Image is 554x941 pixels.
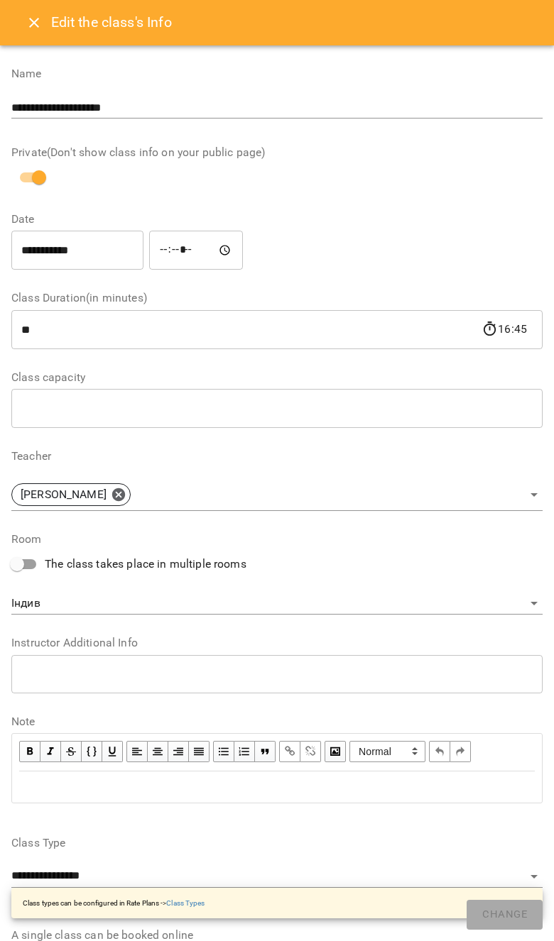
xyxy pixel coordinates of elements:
[11,68,543,79] label: Name
[11,214,543,225] label: Date
[11,483,131,506] div: [PERSON_NAME]
[11,593,543,615] div: Індив
[126,741,148,762] button: Align Left
[11,147,543,158] label: Private(Don't show class info on your public page)
[148,741,168,762] button: Align Center
[300,741,321,762] button: Remove Link
[102,741,123,762] button: Underline
[23,898,205,908] p: Class types can be configured in Rate Plans ->
[19,741,40,762] button: Bold
[234,741,255,762] button: OL
[82,741,102,762] button: Monospace
[189,741,210,762] button: Align Justify
[255,741,276,762] button: Blockquote
[61,741,82,762] button: Strikethrough
[450,741,471,762] button: Redo
[213,741,234,762] button: UL
[11,479,543,511] div: [PERSON_NAME]
[11,837,543,849] label: Class Type
[349,741,425,762] span: Normal
[166,899,205,907] a: Class Types
[325,741,346,762] button: Image
[11,292,543,304] label: Class Duration(in minutes)
[21,486,107,503] p: [PERSON_NAME]
[11,451,543,462] label: Teacher
[40,741,61,762] button: Italic
[51,11,172,33] h6: Edit the class's Info
[13,772,541,802] div: Edit text
[279,741,300,762] button: Link
[45,556,246,573] span: The class takes place in multiple rooms
[11,930,543,941] label: A single class can be booked online
[168,741,189,762] button: Align Right
[11,534,543,545] label: Room
[429,741,450,762] button: Undo
[11,637,543,649] label: Instructor Additional Info
[11,372,543,383] label: Class capacity
[11,716,543,727] label: Note
[17,6,51,40] button: Close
